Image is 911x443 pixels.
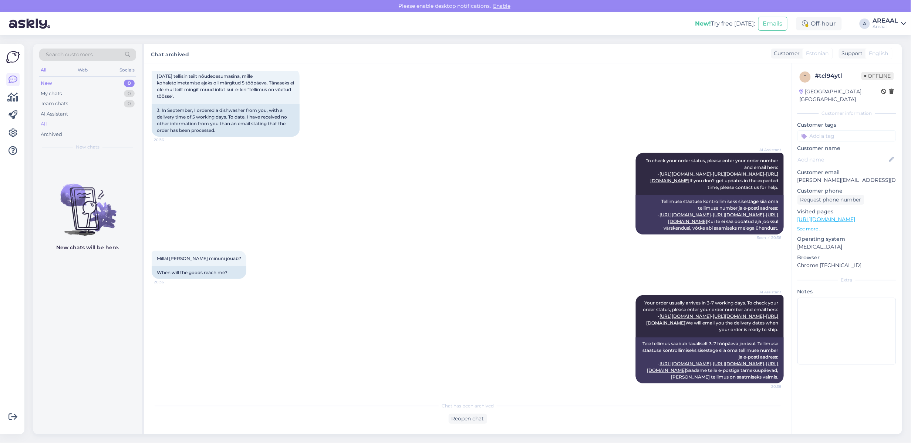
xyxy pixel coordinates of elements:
p: New chats will be here. [56,244,119,252]
div: My chats [41,90,62,97]
a: [URL][DOMAIN_NAME] [660,212,711,217]
div: [GEOGRAPHIC_DATA], [GEOGRAPHIC_DATA] [800,88,881,103]
label: Chat archived [151,49,189,59]
button: Emails [758,17,787,31]
div: 0 [124,90,135,97]
p: Customer name [797,144,896,152]
span: Search customers [46,51,93,59]
p: Notes [797,288,896,296]
div: Areaal [873,24,898,30]
span: Seen ✓ 20:36 [754,235,782,240]
span: Your order usually arrives in 3-7 working days. To check your order status, please enter your ord... [643,300,780,332]
a: [URL][DOMAIN_NAME] [797,216,856,223]
span: Estonian [806,50,829,57]
span: English [869,50,888,57]
span: 20:36 [154,279,182,285]
p: Visited pages [797,208,896,216]
p: Browser [797,254,896,262]
p: Operating system [797,235,896,243]
div: AI Assistant [41,110,68,118]
div: 3. In September, I ordered a dishwasher from you, with a delivery time of 5 working days. To date... [152,104,300,137]
b: New! [695,20,711,27]
div: Off-hour [796,17,842,30]
div: When will the goods reach me? [152,266,246,279]
div: New [41,80,52,87]
div: Socials [118,65,136,75]
span: New chats [76,144,99,150]
div: A [860,19,870,29]
div: Customer information [797,110,896,117]
span: To check your order status, please enter your order number and email here: - - - If you don't get... [646,158,780,190]
a: [URL][DOMAIN_NAME] [713,171,765,177]
span: [DATE] tellisin teilt nõudeoesumasina, mille kohaletoimetamise ajaks oli märgitud 5 tööpäeva. Tän... [157,73,295,99]
p: Customer email [797,169,896,176]
p: [MEDICAL_DATA] [797,243,896,251]
div: AREAAL [873,18,898,24]
div: 0 [124,100,135,107]
div: Web [77,65,90,75]
span: 20:36 [154,137,182,143]
input: Add a tag [797,130,896,141]
div: Customer [771,50,800,57]
a: [URL][DOMAIN_NAME] [660,361,711,366]
a: AREAALAreaal [873,18,907,30]
div: 0 [124,80,135,87]
a: [URL][DOMAIN_NAME] [660,313,711,319]
div: Teie tellimus saabub tavaliselt 3-7 tööpäeva jooksul. Tellimuse staatuse kontrollimiseks sisestag... [636,337,784,383]
p: Chrome [TECHNICAL_ID] [797,262,896,269]
span: AI Assistant [754,147,782,153]
img: No chats [33,170,142,237]
p: [PERSON_NAME][EMAIL_ADDRESS][DOMAIN_NAME] [797,176,896,184]
div: Archived [41,131,62,138]
p: See more ... [797,226,896,232]
div: Extra [797,277,896,283]
div: Try free [DATE]: [695,19,755,28]
div: Support [839,50,863,57]
input: Add name [798,156,888,164]
span: Millal [PERSON_NAME] minuni jõuab? [157,256,241,261]
div: Team chats [41,100,68,107]
div: Reopen chat [449,414,487,424]
span: 20:36 [754,384,782,389]
p: Customer phone [797,187,896,195]
span: Chat has been archived [442,403,494,409]
div: # tcl94ytl [815,71,861,80]
div: Tellimuse staatuse kontrollimiseks sisestage siia oma tellimuse number ja e-posti aadress: - - - ... [636,195,784,234]
div: All [39,65,48,75]
span: Enable [491,3,513,9]
a: [URL][DOMAIN_NAME] [713,361,765,366]
a: [URL][DOMAIN_NAME] [713,212,765,217]
div: All [41,120,47,128]
span: t [804,74,807,80]
p: Customer tags [797,121,896,129]
span: Offline [861,72,894,80]
a: [URL][DOMAIN_NAME] [660,171,711,177]
img: Askly Logo [6,50,20,64]
div: Request phone number [797,195,864,205]
span: AI Assistant [754,289,782,295]
a: [URL][DOMAIN_NAME] [713,313,765,319]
